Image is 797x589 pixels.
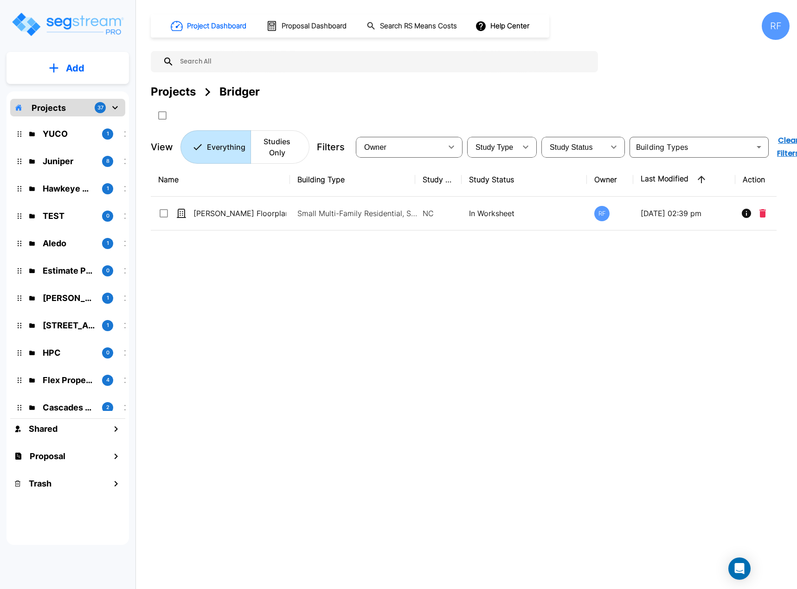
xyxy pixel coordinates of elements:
[358,134,442,160] div: Select
[30,450,65,462] h1: Proposal
[469,134,516,160] div: Select
[207,141,245,153] p: Everything
[735,163,796,197] th: Action
[106,157,109,165] p: 8
[462,163,587,197] th: Study Status
[752,141,765,154] button: Open
[11,11,124,38] img: Logo
[587,163,633,197] th: Owner
[43,128,95,140] p: YUCO
[380,21,457,32] h1: Search RS Means Costs
[364,143,386,151] span: Owner
[174,51,593,72] input: Search All
[180,130,251,164] button: Everything
[187,21,246,32] h1: Project Dashboard
[43,319,95,332] p: 138 Polecat Lane
[107,321,109,329] p: 1
[641,208,728,219] p: [DATE] 02:39 pm
[594,206,610,221] div: RF
[29,423,58,435] h1: Shared
[43,401,95,414] p: Cascades Cover Two LLC
[106,212,109,220] p: 0
[219,83,260,100] div: Bridger
[66,61,84,75] p: Add
[106,267,109,275] p: 0
[151,140,173,154] p: View
[423,208,454,219] p: NC
[43,182,95,195] p: Hawkeye Medical LLC
[473,17,533,35] button: Help Center
[251,130,309,164] button: Studies Only
[469,208,579,219] p: In Worksheet
[363,17,462,35] button: Search RS Means Costs
[256,136,298,158] p: Studies Only
[43,237,95,250] p: Aledo
[106,403,109,411] p: 2
[167,16,251,36] button: Project Dashboard
[107,185,109,192] p: 1
[6,55,129,82] button: Add
[728,557,751,580] div: Open Intercom Messenger
[153,106,172,125] button: SelectAll
[107,294,109,302] p: 1
[756,204,770,223] button: Delete
[633,163,735,197] th: Last Modified
[97,104,103,112] p: 37
[107,239,109,247] p: 1
[762,12,790,40] div: RF
[151,83,196,100] div: Projects
[297,208,423,219] p: Small Multi-Family Residential, Small Multi-Family Residential Site
[106,376,109,384] p: 4
[550,143,593,151] span: Study Status
[543,134,604,160] div: Select
[317,140,345,154] p: Filters
[282,21,347,32] h1: Proposal Dashboard
[43,292,95,304] p: Kessler Rental
[290,163,415,197] th: Building Type
[180,130,309,164] div: Platform
[107,130,109,138] p: 1
[43,264,95,277] p: Estimate Property
[43,210,95,222] p: TEST
[415,163,462,197] th: Study Type
[193,208,286,219] p: [PERSON_NAME] Floorplans
[151,163,290,197] th: Name
[263,16,352,36] button: Proposal Dashboard
[43,374,95,386] p: Flex Properties
[476,143,513,151] span: Study Type
[29,477,51,490] h1: Trash
[737,204,756,223] button: Info
[43,155,95,167] p: Juniper
[770,204,788,223] button: More-Options
[632,141,751,154] input: Building Types
[43,346,95,359] p: HPC
[106,349,109,357] p: 0
[32,102,66,114] p: Projects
